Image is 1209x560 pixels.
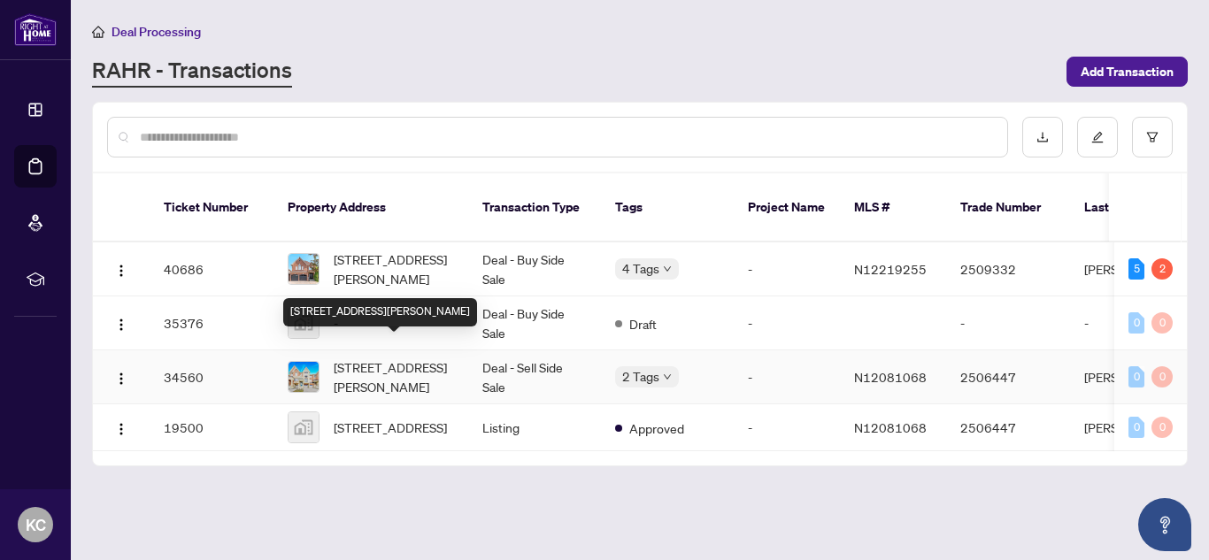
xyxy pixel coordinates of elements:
[854,369,927,385] span: N12081068
[854,419,927,435] span: N12081068
[107,255,135,283] button: Logo
[1070,296,1203,350] td: -
[1070,350,1203,404] td: [PERSON_NAME]
[1022,117,1063,157] button: download
[1077,117,1118,157] button: edit
[734,242,840,296] td: -
[114,372,128,386] img: Logo
[1036,131,1049,143] span: download
[946,242,1070,296] td: 2509332
[622,366,659,387] span: 2 Tags
[468,404,601,451] td: Listing
[150,404,273,451] td: 19500
[283,298,477,326] div: [STREET_ADDRESS][PERSON_NAME]
[289,362,319,392] img: thumbnail-img
[289,254,319,284] img: thumbnail-img
[946,404,1070,451] td: 2506447
[468,296,601,350] td: Deal - Buy Side Sale
[1070,173,1203,242] th: Last Updated By
[150,350,273,404] td: 34560
[468,173,601,242] th: Transaction Type
[107,413,135,441] button: Logo
[289,412,319,442] img: thumbnail-img
[114,264,128,278] img: Logo
[734,404,840,451] td: -
[1067,57,1188,87] button: Add Transaction
[112,24,201,40] span: Deal Processing
[601,173,734,242] th: Tags
[26,512,46,537] span: KC
[629,418,684,438] span: Approved
[114,318,128,332] img: Logo
[1081,58,1174,86] span: Add Transaction
[1091,131,1104,143] span: edit
[1146,131,1159,143] span: filter
[468,242,601,296] td: Deal - Buy Side Sale
[1128,417,1144,438] div: 0
[334,249,454,288] span: [STREET_ADDRESS][PERSON_NAME]
[468,350,601,404] td: Deal - Sell Side Sale
[946,350,1070,404] td: 2506447
[734,296,840,350] td: -
[92,26,104,38] span: home
[1151,258,1173,280] div: 2
[1151,312,1173,334] div: 0
[1138,498,1191,551] button: Open asap
[663,265,672,273] span: down
[1070,404,1203,451] td: [PERSON_NAME]
[334,357,454,396] span: [STREET_ADDRESS][PERSON_NAME]
[946,173,1070,242] th: Trade Number
[92,56,292,88] a: RAHR - Transactions
[734,350,840,404] td: -
[1070,242,1203,296] td: [PERSON_NAME]
[1128,258,1144,280] div: 5
[150,296,273,350] td: 35376
[1128,312,1144,334] div: 0
[1128,366,1144,387] div: 0
[840,173,946,242] th: MLS #
[107,309,135,337] button: Logo
[622,258,659,279] span: 4 Tags
[334,418,447,437] span: [STREET_ADDRESS]
[629,314,657,334] span: Draft
[946,296,1070,350] td: -
[854,261,927,277] span: N12219255
[150,173,273,242] th: Ticket Number
[1151,417,1173,438] div: 0
[1132,117,1173,157] button: filter
[114,422,128,436] img: Logo
[734,173,840,242] th: Project Name
[1151,366,1173,387] div: 0
[273,173,468,242] th: Property Address
[107,363,135,391] button: Logo
[150,242,273,296] td: 40686
[663,372,672,381] span: down
[14,13,57,46] img: logo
